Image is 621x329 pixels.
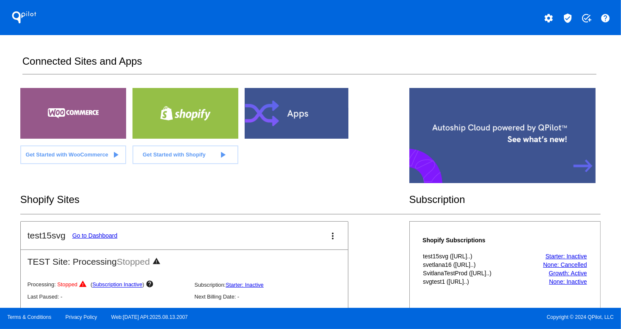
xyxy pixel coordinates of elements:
mat-icon: warning [79,280,89,290]
p: Subscription: [194,282,354,288]
a: Web:[DATE] API:2025.08.13.2007 [111,314,188,320]
p: Site Email: [PERSON_NAME][EMAIL_ADDRESS][DOMAIN_NAME] [28,307,188,320]
span: Get Started with Shopify [143,151,206,158]
a: None: Inactive [549,278,587,285]
h2: Shopify Sites [20,194,409,206]
p: Billable Scheduled Orders: 0 [194,307,354,313]
a: Growth: Active [549,270,587,277]
mat-icon: play_arrow [110,150,121,160]
p: Last Paused: - [28,293,188,300]
mat-icon: help [600,13,610,23]
p: Next Billing Date: - [194,293,354,300]
mat-icon: more_vert [328,231,338,241]
a: Get Started with Shopify [132,145,238,164]
span: ( ) [91,282,144,288]
a: None: Cancelled [543,261,587,268]
span: Stopped [117,257,150,266]
th: SvitlanaTestProd ([URL]..) [422,269,522,277]
th: svgtest1 ([URL]..) [422,278,522,285]
h2: Connected Sites and Apps [22,55,596,74]
mat-icon: help [146,280,156,290]
a: Go to Dashboard [72,232,118,239]
mat-icon: play_arrow [218,150,228,160]
span: Copyright © 2024 QPilot, LLC [318,314,614,320]
mat-icon: add_task [581,13,591,23]
h2: test15svg [28,230,66,241]
mat-icon: verified_user [563,13,573,23]
h4: Shopify Subscriptions [422,237,522,244]
a: Privacy Policy [66,314,97,320]
h1: QPilot [7,9,41,26]
a: Subscription Inactive [92,282,142,288]
mat-icon: warning [152,257,163,267]
a: Starter: Inactive [546,253,587,260]
h2: TEST Site: Processing [21,250,348,267]
th: test15svg ([URL]..) [422,252,522,260]
span: Get Started with WooCommerce [25,151,108,158]
span: Stopped [57,282,77,288]
h2: Subscription [409,194,601,206]
a: Starter: Inactive [226,282,264,288]
p: Processing: [28,280,188,290]
th: svetlana16 ([URL]..) [422,261,522,269]
a: Terms & Conditions [7,314,51,320]
a: Get Started with WooCommerce [20,145,126,164]
mat-icon: settings [544,13,554,23]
